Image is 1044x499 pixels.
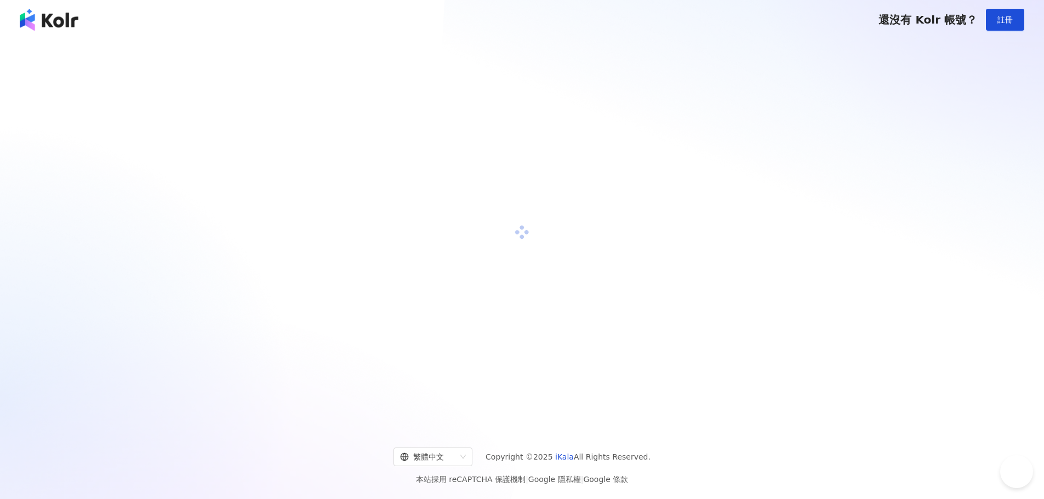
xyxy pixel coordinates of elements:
[555,452,574,461] a: iKala
[416,473,628,486] span: 本站採用 reCAPTCHA 保護機制
[1000,455,1033,488] iframe: Help Scout Beacon - Open
[878,13,977,26] span: 還沒有 Kolr 帳號？
[997,15,1013,24] span: 註冊
[986,9,1024,31] button: 註冊
[581,475,584,484] span: |
[583,475,628,484] a: Google 條款
[486,450,651,463] span: Copyright © 2025 All Rights Reserved.
[400,448,456,466] div: 繁體中文
[526,475,528,484] span: |
[20,9,78,31] img: logo
[528,475,581,484] a: Google 隱私權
